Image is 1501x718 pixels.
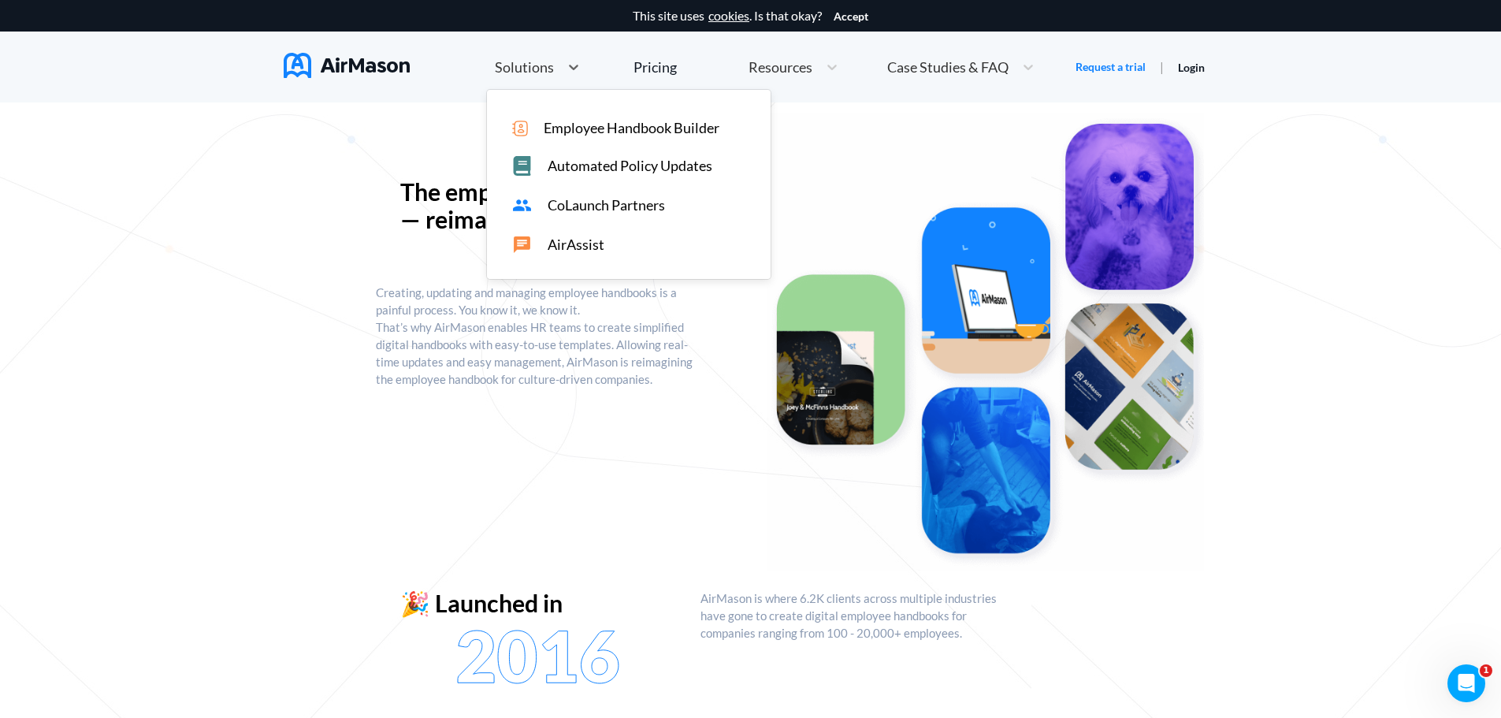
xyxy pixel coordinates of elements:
[633,60,677,74] div: Pricing
[1160,59,1164,74] span: |
[1178,61,1205,74] a: Login
[1447,664,1485,702] iframe: Intercom live chat
[708,9,749,23] a: cookies
[400,590,676,617] div: 🎉 Launched in
[548,158,712,174] span: Automated Policy Updates
[749,60,812,74] span: Resources
[284,53,410,78] img: AirMason Logo
[512,121,528,136] img: icon
[887,60,1009,74] span: Case Studies & FAQ
[834,10,868,23] button: Accept cookies
[633,53,677,81] a: Pricing
[457,630,619,684] img: 2016
[548,236,604,253] span: AirAssist
[1480,664,1492,677] span: 1
[376,284,700,388] p: Creating, updating and managing employee handbooks is a painful process. You know it, we know it....
[400,178,676,233] p: The employee handbook — reimagined
[1076,59,1146,75] a: Request a trial
[548,197,665,214] span: CoLaunch Partners
[495,60,554,74] span: Solutions
[767,113,1205,571] img: handbook intro
[544,120,719,136] span: Employee Handbook Builder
